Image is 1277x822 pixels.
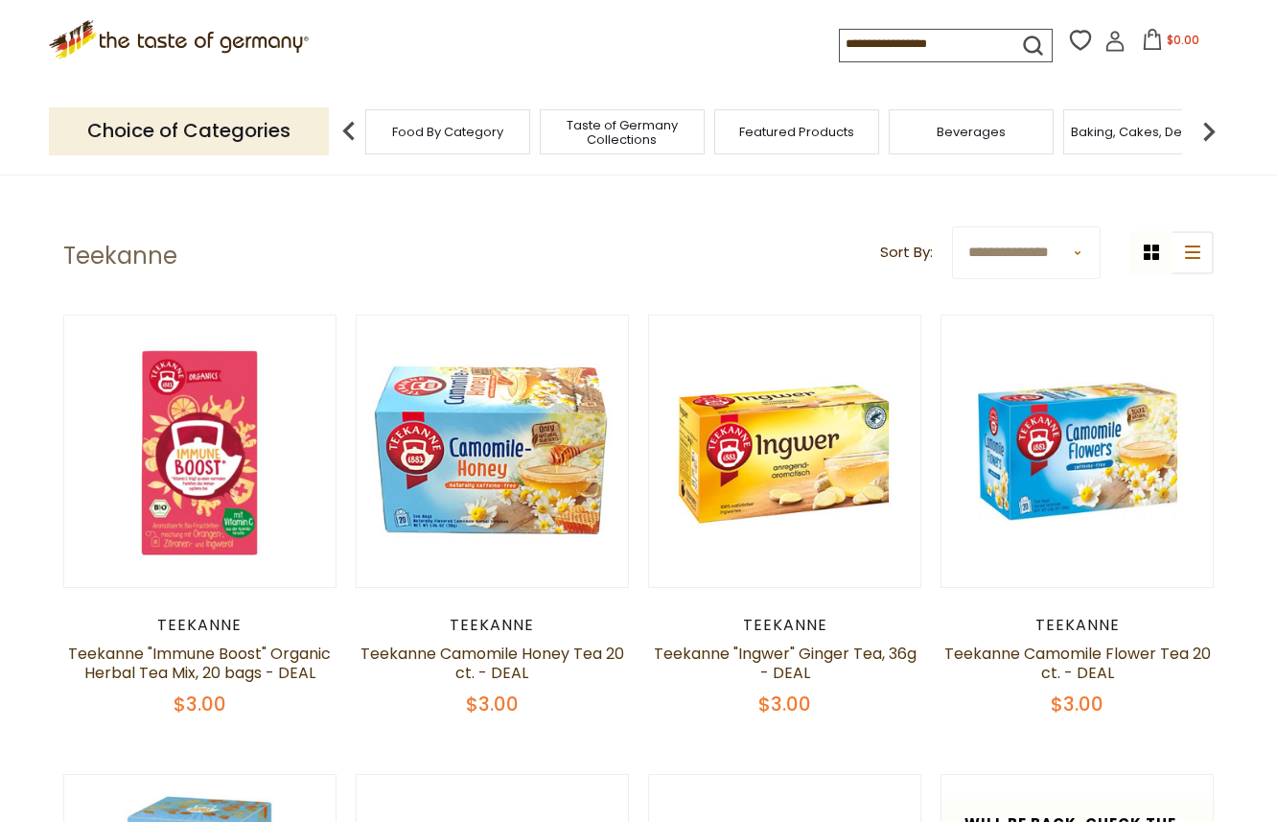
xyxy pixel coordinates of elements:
[739,125,854,139] a: Featured Products
[941,316,1213,587] img: Teekanne Camomille Flower Tea
[937,125,1006,139] a: Beverages
[944,643,1211,684] a: Teekanne Camomile Flower Tea 20 ct. - DEAL
[49,107,329,154] p: Choice of Categories
[880,241,933,265] label: Sort By:
[1129,29,1211,58] button: $0.00
[360,643,624,684] a: Teekanne Camomile Honey Tea 20 ct. - DEAL
[68,643,331,684] a: Teekanne "Immune Boost" Organic Herbal Tea Mix, 20 bags - DEAL
[64,316,336,587] img: Teekanne Immune Boost
[940,616,1214,635] div: Teekanne
[63,616,337,635] div: Teekanne
[1167,32,1199,48] span: $0.00
[357,316,628,587] img: Teekanne Camomile Honey Tea 20 ct. - DEAL
[392,125,503,139] a: Food By Category
[758,691,811,717] span: $3.00
[546,118,699,147] a: Taste of Germany Collections
[63,242,177,270] h1: Teekanne
[1071,125,1219,139] a: Baking, Cakes, Desserts
[648,616,921,635] div: Teekanne
[356,616,629,635] div: Teekanne
[649,316,920,587] img: Teekanne Ingwer
[174,691,226,717] span: $3.00
[466,691,519,717] span: $3.00
[1190,112,1228,151] img: next arrow
[1051,691,1103,717] span: $3.00
[330,112,368,151] img: previous arrow
[654,643,917,684] a: Teekanne "Ingwer" Ginger Tea, 36g - DEAL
